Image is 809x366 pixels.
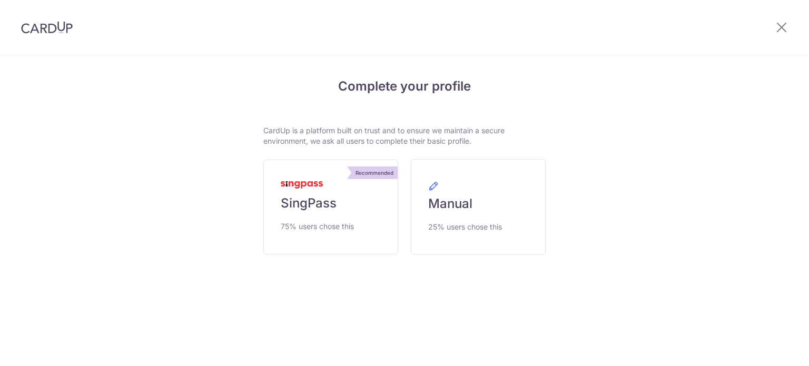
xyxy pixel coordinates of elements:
[263,125,546,146] p: CardUp is a platform built on trust and to ensure we maintain a secure environment, we ask all us...
[411,159,546,255] a: Manual 25% users chose this
[21,21,73,34] img: CardUp
[263,160,398,254] a: Recommended SingPass 75% users chose this
[428,221,502,233] span: 25% users chose this
[351,166,398,179] div: Recommended
[281,195,337,212] span: SingPass
[281,181,323,189] img: MyInfoLogo
[263,77,546,96] h4: Complete your profile
[428,195,472,212] span: Manual
[281,220,354,233] span: 75% users chose this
